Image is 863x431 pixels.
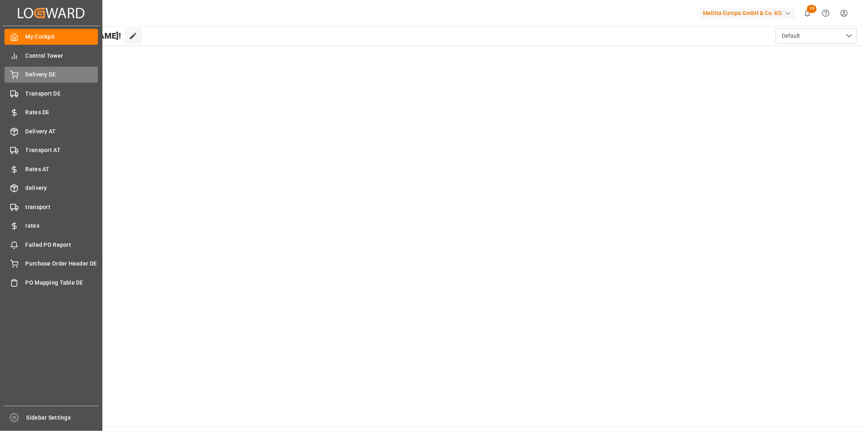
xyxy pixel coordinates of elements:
a: Rates DE [4,104,98,120]
a: Transport DE [4,85,98,101]
span: rates [26,222,98,230]
span: Sidebar Settings [26,414,99,422]
span: transport [26,203,98,211]
span: Default [782,32,800,40]
span: Rates DE [26,108,98,117]
a: transport [4,199,98,215]
span: Rates AT [26,165,98,174]
span: Hello [PERSON_NAME]! [34,28,121,44]
span: My Cockpit [26,33,98,41]
span: Control Tower [26,52,98,60]
button: open menu [776,28,857,44]
span: Failed PO Report [26,241,98,249]
button: show 15 new notifications [798,4,817,22]
span: Delivery DE [26,70,98,79]
span: delivery [26,184,98,192]
span: Transport AT [26,146,98,155]
a: PO Mapping Table DE [4,274,98,290]
div: Melitta Europa GmbH & Co. KG [700,7,795,19]
button: Melitta Europa GmbH & Co. KG [700,5,798,21]
a: delivery [4,180,98,196]
span: Delivery AT [26,127,98,136]
a: rates [4,218,98,234]
a: Purchase Order Header DE [4,256,98,272]
a: Delivery AT [4,123,98,139]
a: Rates AT [4,161,98,177]
span: Purchase Order Header DE [26,259,98,268]
span: 15 [807,5,817,13]
button: Help Center [817,4,835,22]
span: PO Mapping Table DE [26,279,98,287]
a: Failed PO Report [4,237,98,253]
a: My Cockpit [4,29,98,45]
a: Control Tower [4,48,98,63]
a: Transport AT [4,142,98,158]
a: Delivery DE [4,67,98,83]
span: Transport DE [26,89,98,98]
